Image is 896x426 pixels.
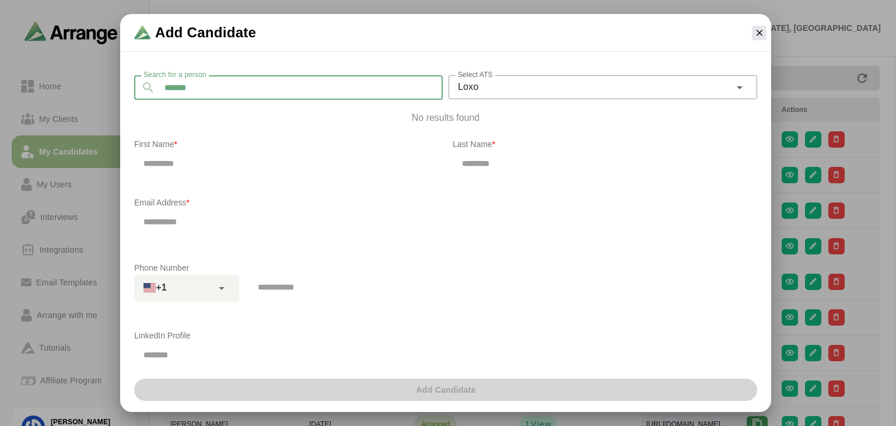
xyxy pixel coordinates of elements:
[134,261,757,275] p: Phone Number
[134,137,439,151] p: First Name
[134,329,757,343] p: LinkedIn Profile
[134,195,757,209] p: Email Address
[453,137,757,151] p: Last Name
[155,23,256,42] span: Add Candidate
[134,113,757,123] p: No results found
[458,79,478,95] span: Loxo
